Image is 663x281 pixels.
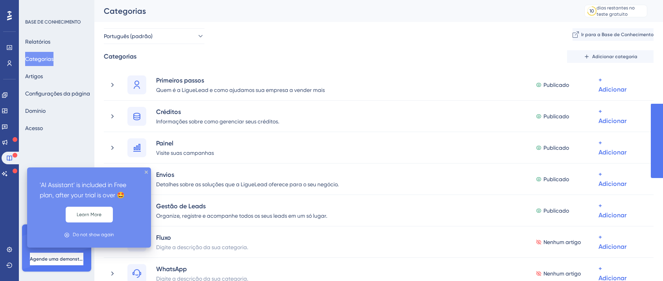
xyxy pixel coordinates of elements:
[567,50,654,63] button: Adicionar categoria
[156,108,181,116] font: Créditos
[156,150,214,156] font: Visite suas campanhas
[73,231,114,239] div: Do not show again
[25,125,43,131] font: Acesso
[599,171,626,187] font: + Adicionar
[25,52,53,66] button: Categorias
[630,250,654,274] iframe: Iniciador do Assistente de IA do UserGuiding
[599,108,626,125] font: + Adicionar
[104,33,153,39] font: Português (padrão)
[543,145,569,151] font: Publicado
[156,265,187,273] font: WhatsApp
[599,76,626,93] font: + Adicionar
[592,54,637,59] font: Adicionar categoria
[25,86,90,101] button: Configurações da página
[589,8,594,14] font: 10
[599,233,626,250] font: + Adicionar
[25,56,53,62] font: Categorias
[25,90,90,97] font: Configurações da página
[156,213,327,219] font: Organize, registre e acompanhe todos os seus leads em um só lugar.
[104,53,136,60] font: Categorias
[573,28,654,41] button: Ir para a Base de Conhecimento
[104,6,146,16] font: Categorias
[25,19,81,25] font: BASE DE CONHECIMENTO
[543,113,569,119] font: Publicado
[599,139,626,156] font: + Adicionar
[25,69,43,83] button: Artigos
[156,234,171,241] font: Fluxo
[156,202,206,210] font: Gestão de Leads
[30,256,93,262] font: Agende uma demonstração
[543,270,581,277] font: Nenhum artigo
[156,171,174,178] font: Envios
[581,32,654,37] font: Ir para a Base de Conhecimento
[25,39,50,45] font: Relatórios
[543,82,569,88] font: Publicado
[25,73,43,79] font: Artigos
[66,207,113,222] button: Learn More
[597,5,635,17] font: dias restantes no teste gratuito
[156,244,248,250] font: Digite a descrição da sua categoria.
[156,87,325,93] font: Quem é a LigueLead e como ajudamos sua empresa a vender mais
[40,180,138,200] p: 'AI Assistant' is included in Free plan, after your trial is over 🤩
[599,202,626,219] font: + Adicionar
[25,104,46,118] button: Domínio
[543,176,569,182] font: Publicado
[156,140,173,147] font: Painel
[25,35,50,49] button: Relatórios
[156,118,279,125] font: Informações sobre como gerenciar seus créditos.
[104,28,204,44] button: Português (padrão)
[156,181,339,187] font: Detalhes sobre as soluções que a LigueLead oferece para o seu negócio.
[25,108,46,114] font: Domínio
[145,171,148,174] div: fechar dica de ferramenta
[543,239,581,245] font: Nenhum artigo
[25,121,43,135] button: Acesso
[30,253,83,265] button: Agende uma demonstração
[543,208,569,214] font: Publicado
[156,77,204,84] font: Primeiros passos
